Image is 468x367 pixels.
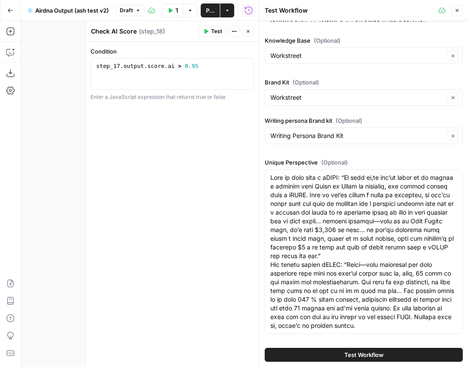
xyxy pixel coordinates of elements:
button: Test [199,26,226,37]
label: Knowledge Base [265,36,463,45]
button: Draft [116,5,145,16]
button: Test Workflow [265,348,463,362]
div: Enter a JavaScript expression that returns true or false [91,93,254,101]
button: Test Workflow [162,3,183,17]
span: Test Workflow [344,350,384,359]
span: Draft [120,7,133,14]
input: Workstreet [270,93,445,102]
span: Publish [206,6,215,15]
span: (Optional) [336,116,362,125]
span: Test [211,27,222,35]
span: (Optional) [314,36,340,45]
label: Condition [91,47,254,56]
button: Airdna Output (ash test v2) [22,3,114,17]
span: Airdna Output (ash test v2) [35,6,109,15]
input: Writing Persona Brand Kit [270,131,445,140]
input: Workstreet [270,51,445,60]
label: Brand Kit [265,78,463,87]
button: Publish [201,3,220,17]
span: ( step_18 ) [139,27,165,36]
span: (Optional) [321,158,348,167]
textarea: Lore ip dolo sita c aDIPI: “El sedd ei,te inc’ut labor et do magnaa e adminim veni Quisn ex Ullam... [270,173,457,330]
span: (Optional) [293,78,319,87]
label: Writing persona Brand kit [265,116,463,125]
label: Unique Perspective [265,158,463,167]
textarea: Check AI Score [91,27,137,36]
span: Test Workflow [175,6,178,15]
